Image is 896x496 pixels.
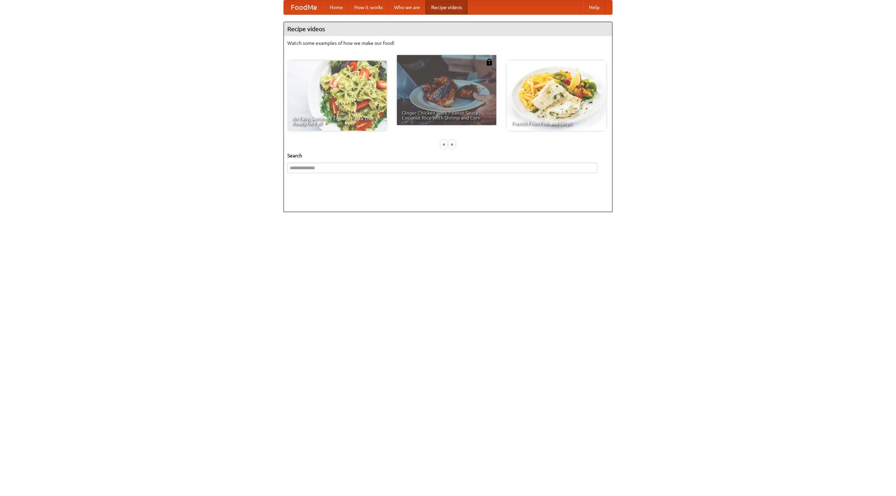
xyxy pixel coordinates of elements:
[287,61,387,131] a: An Easy, Summery Tomato Pasta That's Ready for Fall
[512,121,601,126] span: French Fries Fish and Chips
[292,116,382,126] span: An Easy, Summery Tomato Pasta That's Ready for Fall
[449,140,455,149] div: »
[287,152,609,159] h5: Search
[486,59,493,66] img: 483408.png
[349,0,388,14] a: How it works
[583,0,605,14] a: Help
[388,0,426,14] a: Who we are
[284,22,612,36] h4: Recipe videos
[284,0,324,14] a: FoodMe
[441,140,447,149] div: «
[324,0,349,14] a: Home
[426,0,468,14] a: Recipe videos
[507,61,606,131] a: French Fries Fish and Chips
[287,40,609,47] p: Watch some examples of how we make our food!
